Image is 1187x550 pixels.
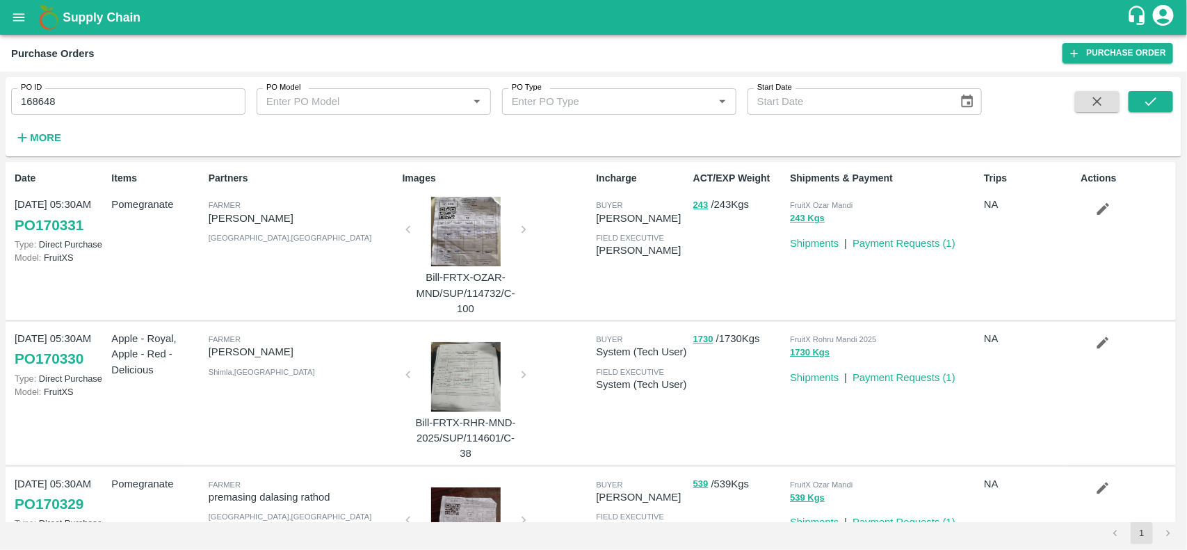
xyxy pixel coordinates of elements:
[506,92,691,111] input: Enter PO Type
[15,213,83,238] a: PO170331
[111,331,202,378] p: Apple - Royal, Apple - Red - Delicious
[209,234,372,242] span: [GEOGRAPHIC_DATA] , [GEOGRAPHIC_DATA]
[596,211,687,226] p: [PERSON_NAME]
[512,82,542,93] label: PO Type
[15,251,106,264] p: FruitXS
[111,476,202,492] p: Pomegranate
[209,335,241,343] span: Farmer
[15,372,106,385] p: Direct Purchase
[209,344,397,359] p: [PERSON_NAME]
[790,345,830,361] button: 1730 Kgs
[839,230,847,251] div: |
[15,385,106,398] p: FruitXS
[984,197,1075,212] p: NA
[984,476,1075,492] p: NA
[209,201,241,209] span: Farmer
[3,1,35,33] button: open drawer
[984,171,1075,186] p: Trips
[790,335,876,343] span: FruitX Rohru Mandi 2025
[30,132,61,143] strong: More
[1102,522,1181,544] nav: pagination navigation
[596,335,622,343] span: buyer
[15,517,106,530] p: Direct Purchase
[790,238,839,249] a: Shipments
[15,346,83,371] a: PO170330
[954,88,980,115] button: Choose date
[693,197,784,213] p: / 243 Kgs
[1127,5,1151,30] div: customer-support
[853,517,955,528] a: Payment Requests (1)
[111,197,202,212] p: Pomegranate
[21,82,42,93] label: PO ID
[63,10,140,24] b: Supply Chain
[15,476,106,492] p: [DATE] 05:30AM
[790,201,853,209] span: FruitX Ozar Mandi
[209,171,397,186] p: Partners
[984,331,1075,346] p: NA
[713,92,732,111] button: Open
[111,171,202,186] p: Items
[693,476,784,492] p: / 539 Kgs
[15,197,106,212] p: [DATE] 05:30AM
[414,270,518,316] p: Bill-FRTX-OZAR-MND/SUP/114732/C-100
[790,480,853,489] span: FruitX Ozar Mandi
[15,373,36,384] span: Type:
[596,171,687,186] p: Incharge
[839,509,847,530] div: |
[1151,3,1176,32] div: account of current user
[790,517,839,528] a: Shipments
[15,171,106,186] p: Date
[693,331,784,347] p: / 1730 Kgs
[596,480,622,489] span: buyer
[11,88,245,115] input: Enter PO ID
[414,415,518,462] p: Bill-FRTX-RHR-MND-2025/SUP/114601/C-38
[596,234,664,242] span: field executive
[15,239,36,250] span: Type:
[403,171,591,186] p: Images
[468,92,486,111] button: Open
[853,238,955,249] a: Payment Requests (1)
[757,82,792,93] label: Start Date
[15,238,106,251] p: Direct Purchase
[596,377,687,392] p: System (Tech User)
[790,211,825,227] button: 243 Kgs
[790,490,825,506] button: 539 Kgs
[11,126,65,149] button: More
[261,92,446,111] input: Enter PO Model
[839,364,847,385] div: |
[15,252,41,263] span: Model:
[693,171,784,186] p: ACT/EXP Weight
[209,480,241,489] span: Farmer
[693,332,713,348] button: 1730
[63,8,1127,27] a: Supply Chain
[1081,171,1172,186] p: Actions
[209,490,397,505] p: premasing dalasing rathod
[596,243,687,258] p: [PERSON_NAME]
[15,518,36,528] span: Type:
[209,368,315,376] span: Shimla , [GEOGRAPHIC_DATA]
[748,88,948,115] input: Start Date
[790,171,978,186] p: Shipments & Payment
[790,372,839,383] a: Shipments
[35,3,63,31] img: logo
[853,372,955,383] a: Payment Requests (1)
[209,211,397,226] p: [PERSON_NAME]
[693,476,709,492] button: 539
[596,201,622,209] span: buyer
[15,492,83,517] a: PO170329
[266,82,301,93] label: PO Model
[693,197,709,213] button: 243
[15,387,41,397] span: Model:
[209,512,372,521] span: [GEOGRAPHIC_DATA] , [GEOGRAPHIC_DATA]
[596,490,687,505] p: [PERSON_NAME]
[1063,43,1173,63] a: Purchase Order
[596,512,664,521] span: field executive
[596,344,687,359] p: System (Tech User)
[11,45,95,63] div: Purchase Orders
[1131,522,1153,544] button: page 1
[15,331,106,346] p: [DATE] 05:30AM
[596,368,664,376] span: field executive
